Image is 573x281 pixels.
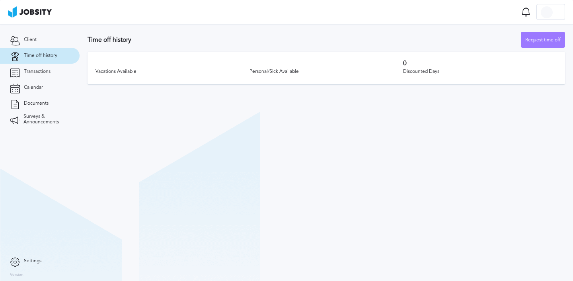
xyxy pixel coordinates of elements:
span: Settings [24,258,41,264]
button: Request time off [521,32,565,48]
div: Request time off [521,32,565,48]
div: Vacations Available [95,69,249,74]
img: ab4bad089aa723f57921c736e9817d99.png [8,6,52,18]
span: Surveys & Announcements [23,114,70,125]
span: Client [24,37,37,43]
span: Transactions [24,69,51,74]
div: Discounted Days [403,69,557,74]
label: Version: [10,273,25,277]
h3: 0 [403,60,557,67]
span: Time off history [24,53,57,59]
span: Documents [24,101,49,106]
h3: Time off history [88,36,521,43]
div: Personal/Sick Available [249,69,403,74]
span: Calendar [24,85,43,90]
